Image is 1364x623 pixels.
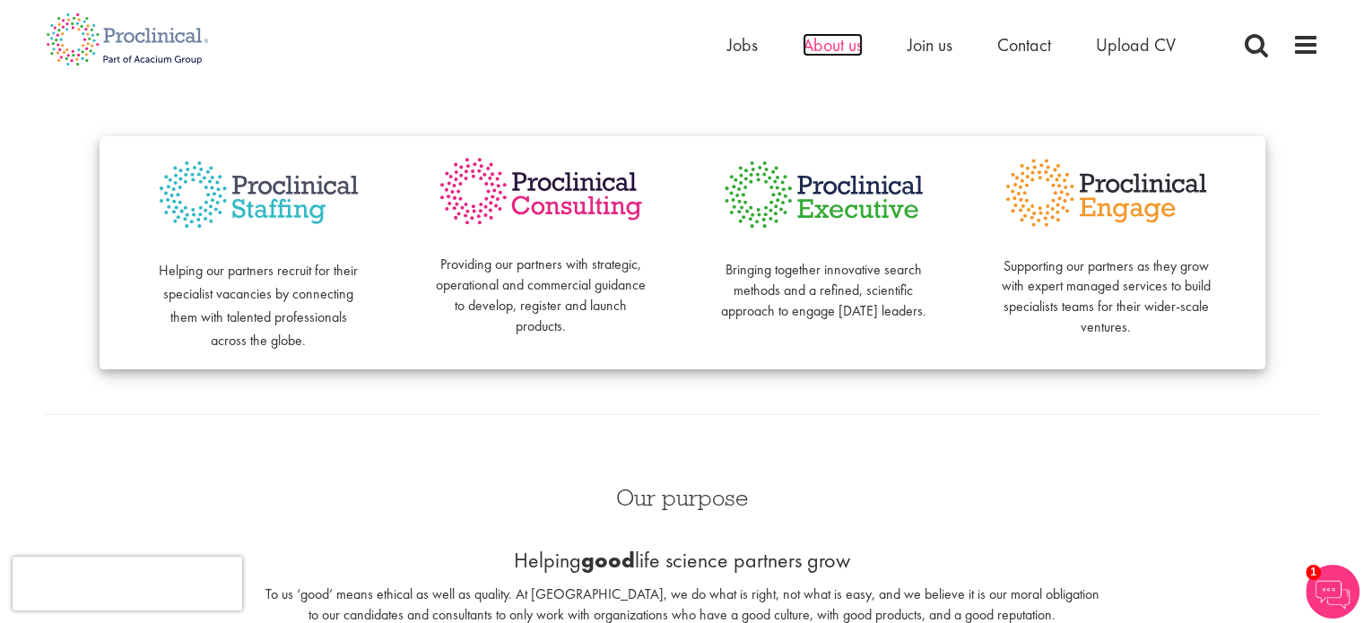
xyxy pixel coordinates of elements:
[1306,565,1321,580] span: 1
[159,261,358,350] span: Helping our partners recruit for their specialist vacancies by connecting them with talented prof...
[803,33,863,56] a: About us
[13,557,242,610] iframe: reCAPTCHA
[1001,154,1212,231] img: Proclinical Engage
[1306,565,1360,619] img: Chatbot
[153,154,364,236] img: Proclinical Staffing
[718,239,929,321] p: Bringing together innovative search methods and a refined, scientific approach to engage [DATE] l...
[262,486,1102,509] h3: Our purpose
[997,33,1051,56] a: Contact
[262,545,1102,575] p: Helping life science partners grow
[727,33,758,56] a: Jobs
[1001,236,1212,338] p: Supporting our partners as they grow with expert managed services to build specialists teams for ...
[718,154,929,235] img: Proclinical Executive
[1096,33,1176,56] a: Upload CV
[581,546,635,574] b: good
[908,33,952,56] a: Join us
[436,235,647,337] p: Providing our partners with strategic, operational and commercial guidance to develop, register a...
[436,154,647,229] img: Proclinical Consulting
